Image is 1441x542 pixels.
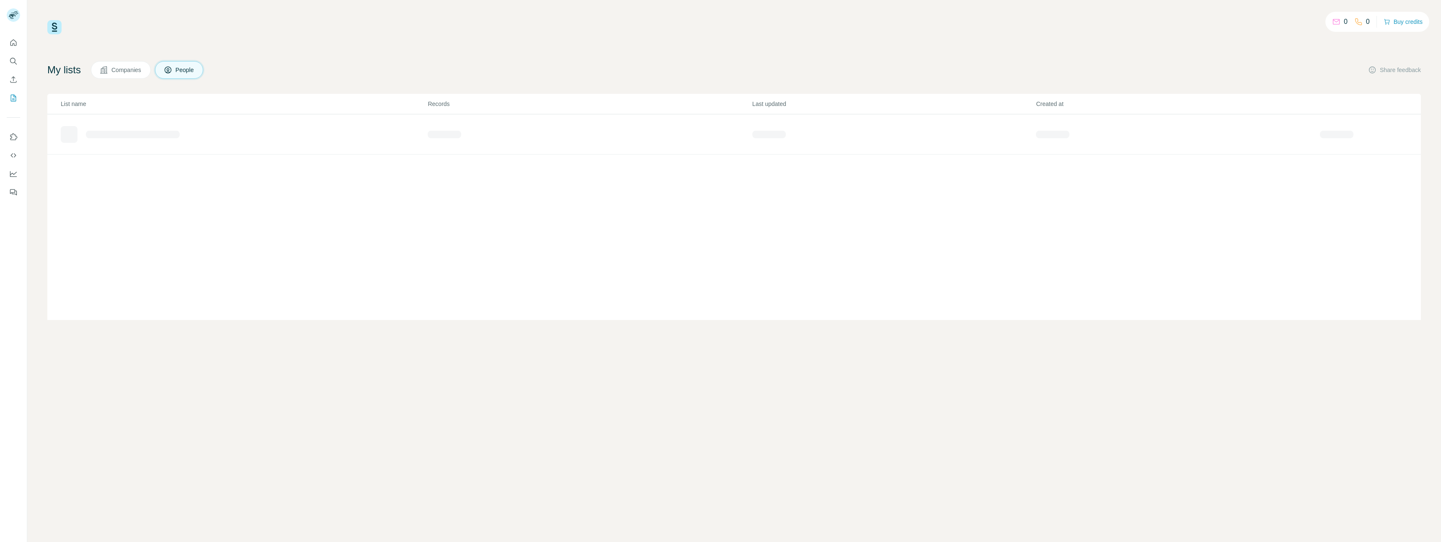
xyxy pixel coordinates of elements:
[7,90,20,106] button: My lists
[7,129,20,145] button: Use Surfe on LinkedIn
[1384,16,1423,28] button: Buy credits
[111,66,142,74] span: Companies
[428,100,751,108] p: Records
[7,54,20,69] button: Search
[176,66,195,74] span: People
[1368,66,1421,74] button: Share feedback
[1366,17,1370,27] p: 0
[1036,100,1319,108] p: Created at
[47,20,62,34] img: Surfe Logo
[61,100,427,108] p: List name
[7,72,20,87] button: Enrich CSV
[7,166,20,181] button: Dashboard
[47,63,81,77] h4: My lists
[7,148,20,163] button: Use Surfe API
[752,100,1036,108] p: Last updated
[7,35,20,50] button: Quick start
[1344,17,1348,27] p: 0
[7,185,20,200] button: Feedback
